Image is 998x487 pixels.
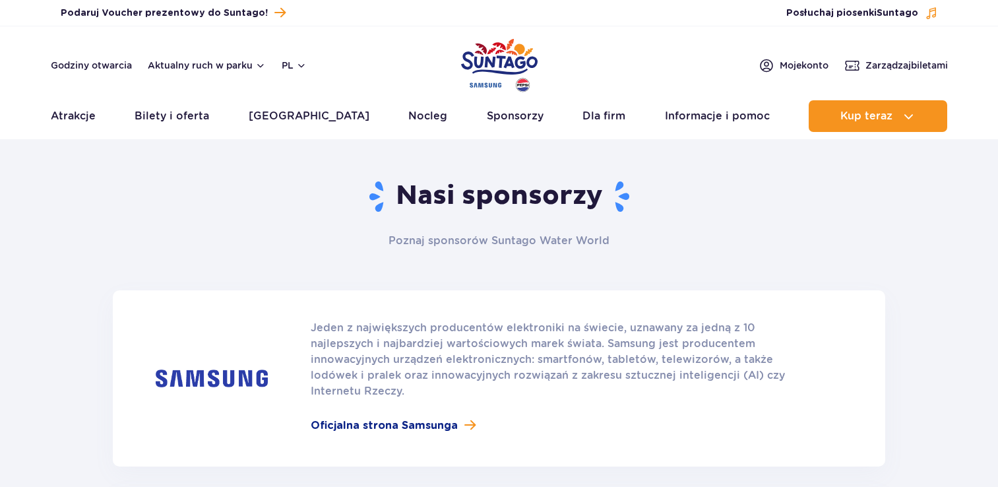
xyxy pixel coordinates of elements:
a: Bilety i oferta [135,100,209,132]
a: Atrakcje [51,100,96,132]
a: Dla firm [582,100,625,132]
a: Park of Poland [461,33,538,94]
span: Suntago [877,9,918,18]
span: Oficjalna strona Samsunga [311,418,458,434]
span: Zarządzaj biletami [865,59,948,72]
button: pl [282,59,307,72]
a: Podaruj Voucher prezentowy do Suntago! [61,4,286,22]
h2: Poznaj sponsorów Suntago Water World [311,234,687,248]
a: Oficjalna strona Samsunga [311,418,819,434]
a: [GEOGRAPHIC_DATA] [249,100,369,132]
span: Podaruj Voucher prezentowy do Suntago! [61,7,268,20]
a: Godziny otwarcia [51,59,132,72]
a: Informacje i pomoc [665,100,770,132]
a: Zarządzajbiletami [844,57,948,73]
p: Jeden z największych producentów elektroniki na świecie, uznawany za jedną z 10 najlepszych i naj... [311,320,819,399]
h1: Nasi sponsorzy [113,179,885,214]
span: Posłuchaj piosenki [786,7,918,20]
a: Nocleg [408,100,447,132]
button: Aktualny ruch w parku [148,60,266,71]
a: Sponsorzy [487,100,544,132]
span: Moje konto [780,59,828,72]
button: Kup teraz [809,100,947,132]
a: Mojekonto [759,57,828,73]
span: Kup teraz [840,110,892,122]
img: Samsung [156,370,268,387]
button: Posłuchaj piosenkiSuntago [786,7,938,20]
